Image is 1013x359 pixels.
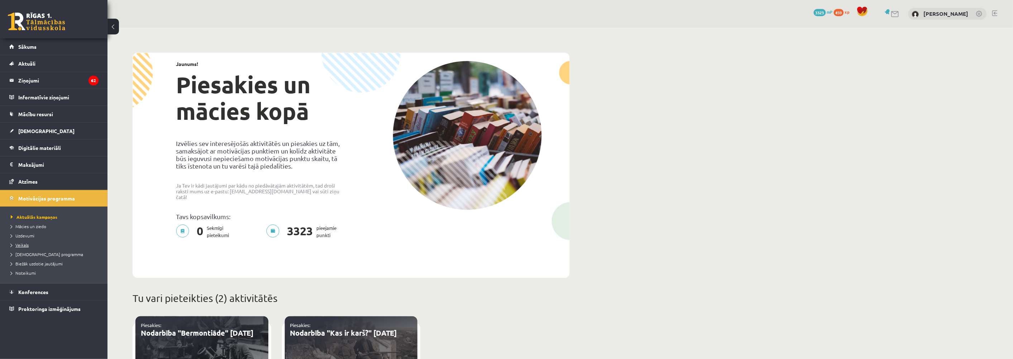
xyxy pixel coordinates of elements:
[18,60,35,67] span: Aktuāli
[176,71,346,124] h1: Piesakies un mācies kopā
[834,9,844,16] span: 459
[11,261,63,266] span: Biežāk uzdotie jautājumi
[141,322,161,328] a: Piesakies:
[176,183,346,200] p: Ja Tev ir kādi jautājumi par kādu no piedāvātajām aktivitātēm, tad droši raksti mums uz e-pastu: ...
[18,145,61,151] span: Digitālie materiāli
[11,232,100,239] a: Uzdevumi
[290,322,311,328] a: Piesakies:
[9,106,99,122] a: Mācību resursi
[11,223,46,229] span: Mācies un ziedo
[141,328,253,337] a: Nodarbība "Bermontiāde" [DATE]
[176,213,346,220] p: Tavs kopsavilkums:
[18,178,38,185] span: Atzīmes
[393,61,542,210] img: campaign-image-1c4f3b39ab1f89d1fca25a8facaab35ebc8e40cf20aedba61fd73fb4233361ac.png
[18,111,53,117] span: Mācību resursi
[193,225,207,239] span: 0
[9,284,99,300] a: Konferences
[912,11,919,18] img: Džūlija Kovaļska
[11,251,100,258] a: [DEMOGRAPHIC_DATA] programma
[8,13,65,30] a: Rīgas 1. Tālmācības vidusskola
[18,72,99,89] legend: Ziņojumi
[845,9,850,15] span: xp
[924,10,969,17] a: [PERSON_NAME]
[9,301,99,317] a: Proktoringa izmēģinājums
[133,291,570,306] p: Tu vari pieteikties (2) aktivitātēs
[18,306,81,312] span: Proktoringa izmēģinājums
[834,9,853,15] a: 459 xp
[9,190,99,207] a: Motivācijas programma
[283,225,316,239] span: 3323
[11,242,100,248] a: Veikals
[18,289,48,295] span: Konferences
[11,270,36,276] span: Noteikumi
[11,233,34,238] span: Uzdevumi
[89,76,99,85] i: 62
[18,128,75,134] span: [DEMOGRAPHIC_DATA]
[9,89,99,105] a: Informatīvie ziņojumi
[266,225,341,239] p: pieejamie punkti
[11,251,83,257] span: [DEMOGRAPHIC_DATA] programma
[18,89,99,105] legend: Informatīvie ziņojumi
[18,195,75,202] span: Motivācijas programma
[814,9,833,15] a: 3323 mP
[11,223,100,230] a: Mācies un ziedo
[9,140,99,156] a: Digitālie materiāli
[9,173,99,190] a: Atzīmes
[11,214,100,220] a: Aktuālās kampaņas
[9,72,99,89] a: Ziņojumi62
[9,123,99,139] a: [DEMOGRAPHIC_DATA]
[176,225,233,239] p: Sekmīgi pieteikumi
[18,156,99,173] legend: Maksājumi
[827,9,833,15] span: mP
[11,214,57,220] span: Aktuālās kampaņas
[11,260,100,267] a: Biežāk uzdotie jautājumi
[11,242,29,248] span: Veikals
[9,55,99,72] a: Aktuāli
[290,328,397,337] a: Nodarbība "Kas ir karš?" [DATE]
[9,156,99,173] a: Maksājumi
[176,61,198,67] strong: Jaunums!
[176,140,346,170] p: Izvēlies sev interesējošās aktivitātēs un piesakies uz tām, samaksājot ar motivācijas punktiem un...
[11,270,100,276] a: Noteikumi
[814,9,826,16] span: 3323
[9,38,99,55] a: Sākums
[18,43,37,50] span: Sākums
